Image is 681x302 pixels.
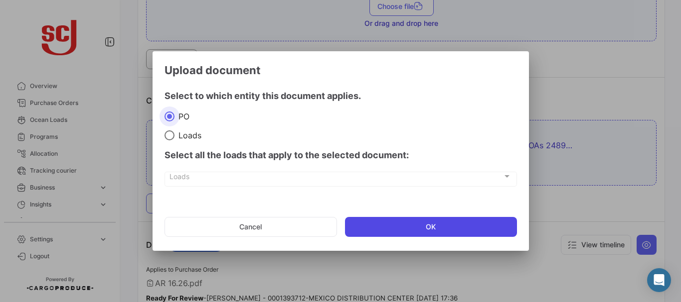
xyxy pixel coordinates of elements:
span: Loads [170,174,503,183]
h3: Upload document [165,63,517,77]
span: Loads [174,130,201,140]
h4: Select all the loads that apply to the selected document: [165,148,517,162]
div: Abrir Intercom Messenger [647,268,671,292]
button: OK [345,217,517,237]
button: Cancel [165,217,338,237]
span: PO [174,111,189,121]
h4: Select to which entity this document applies. [165,89,517,103]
